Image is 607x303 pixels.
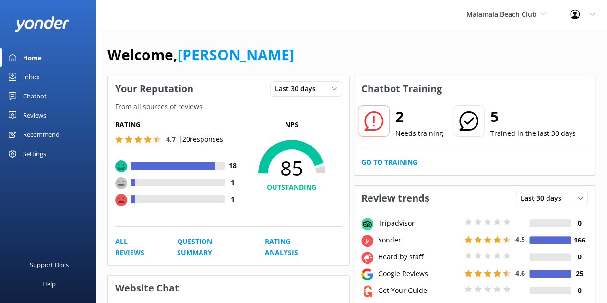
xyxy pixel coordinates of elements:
[395,128,443,139] p: Needs training
[23,125,60,144] div: Recommend
[571,235,588,245] h4: 166
[241,120,342,130] p: NPS
[571,285,588,296] h4: 0
[376,218,462,229] div: Tripadvisor
[376,235,462,245] div: Yonder
[30,255,69,274] div: Support Docs
[571,218,588,229] h4: 0
[108,101,349,112] p: From all sources of reviews
[115,236,155,258] a: All Reviews
[115,120,241,130] h5: Rating
[179,134,223,145] p: | 20 responses
[14,16,70,32] img: yonder-white-logo.png
[571,252,588,262] h4: 0
[376,285,462,296] div: Get Your Guide
[354,76,449,101] h3: Chatbot Training
[23,48,42,67] div: Home
[395,105,443,128] h2: 2
[275,84,321,94] span: Last 30 days
[166,135,176,144] span: 4.7
[107,43,294,66] h1: Welcome,
[241,182,342,193] h4: OUTSTANDING
[23,86,47,106] div: Chatbot
[108,76,201,101] h3: Your Reputation
[361,157,417,168] a: Go to Training
[490,105,576,128] h2: 5
[521,193,567,204] span: Last 30 days
[225,194,241,205] h4: 1
[23,144,46,163] div: Settings
[490,128,576,139] p: Trained in the last 30 days
[265,236,321,258] a: Rating Analysis
[515,268,525,278] span: 4.6
[376,268,462,279] div: Google Reviews
[23,106,46,125] div: Reviews
[108,276,349,301] h3: Website Chat
[354,186,437,211] h3: Review trends
[178,45,294,64] a: [PERSON_NAME]
[225,177,241,188] h4: 1
[515,235,525,244] span: 4.5
[23,67,40,86] div: Inbox
[376,252,462,262] div: Heard by staff
[241,156,342,180] span: 85
[225,160,241,171] h4: 18
[466,10,536,19] span: Malamala Beach Club
[571,268,588,279] h4: 25
[42,274,56,293] div: Help
[177,236,243,258] a: Question Summary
